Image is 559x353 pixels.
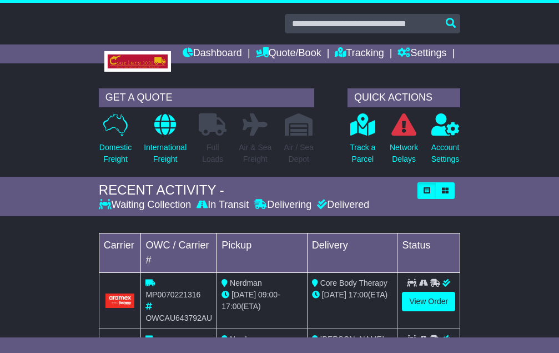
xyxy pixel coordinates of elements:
a: View Order [402,292,455,311]
div: RECENT ACTIVITY - [99,182,412,198]
span: Nerdman [230,279,262,287]
p: Network Delays [390,142,418,165]
a: Track aParcel [349,113,376,171]
p: Air / Sea Depot [284,142,314,165]
div: QUICK ACTIONS [348,88,460,107]
a: NetworkDelays [389,113,419,171]
span: Nerdman [230,335,262,344]
p: Full Loads [199,142,226,165]
span: [DATE] [231,290,256,299]
div: In Transit [194,199,251,211]
span: [PERSON_NAME] [320,335,384,344]
span: [DATE] [322,290,346,299]
td: Carrier [99,233,141,273]
p: Track a Parcel [350,142,375,165]
div: Waiting Collection [99,199,194,211]
a: Quote/Book [256,44,321,63]
span: Core Body Therapy [320,279,387,287]
td: Status [397,233,460,273]
p: Air & Sea Freight [239,142,271,165]
td: OWC / Carrier # [141,233,217,273]
div: Delivered [314,199,369,211]
div: GET A QUOTE [99,88,314,107]
p: International Freight [144,142,187,165]
img: Aramex.png [105,294,135,308]
span: 09:00 [258,290,278,299]
span: MP0070221316 [145,290,200,299]
a: Dashboard [183,44,242,63]
p: Domestic Freight [99,142,132,165]
div: Delivering [251,199,314,211]
a: DomesticFreight [99,113,132,171]
td: Delivery [307,233,397,273]
a: Settings [397,44,446,63]
p: Account Settings [431,142,460,165]
td: Pickup [217,233,308,273]
a: InternationalFreight [143,113,187,171]
div: (ETA) [312,289,393,301]
div: - (ETA) [221,289,303,312]
span: OWCAU643792AU [145,314,212,322]
span: 17:00 [221,302,241,311]
a: Tracking [335,44,384,63]
span: 17:00 [349,290,368,299]
a: AccountSettings [431,113,460,171]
